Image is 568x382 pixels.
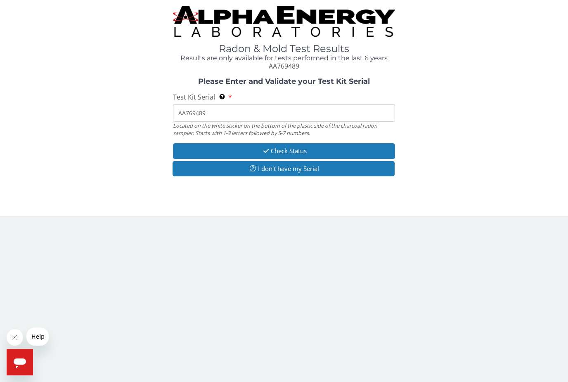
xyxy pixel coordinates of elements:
span: Test Kit Serial [173,93,215,102]
button: I don't have my Serial [173,161,395,176]
span: AA769489 [269,62,299,71]
h4: Results are only available for tests performed in the last 6 years [173,55,395,62]
iframe: Close message [7,329,23,346]
iframe: Button to launch messaging window [7,349,33,375]
img: TightCrop.jpg [173,6,395,37]
iframe: Message from company [26,327,49,346]
h1: Radon & Mold Test Results [173,43,395,54]
div: Located on the white sticker on the bottom of the plastic side of the charcoal radon sampler. Sta... [173,122,395,137]
button: Check Status [173,143,395,159]
strong: Please Enter and Validate your Test Kit Serial [198,77,370,86]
